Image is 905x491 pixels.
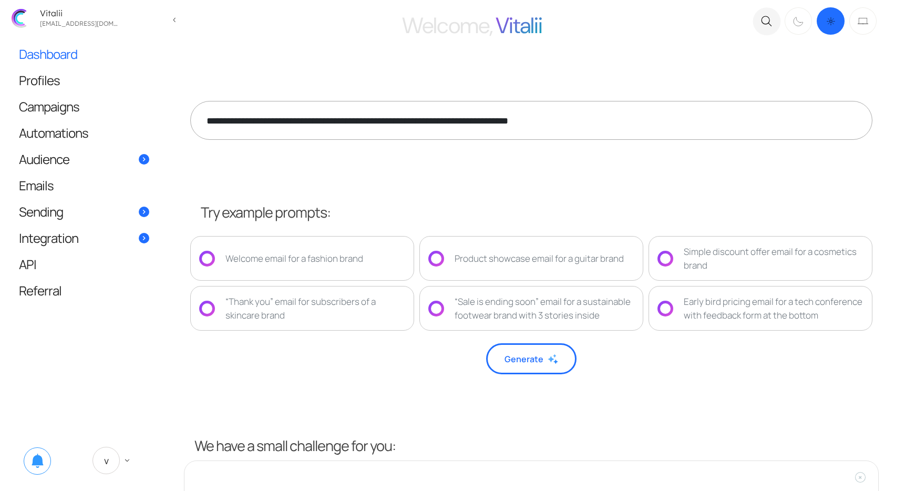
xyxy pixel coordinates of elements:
[201,202,872,223] div: Try example prompts:
[19,285,61,296] span: Referral
[37,9,121,17] div: Vitalii
[8,225,160,251] a: Integration
[8,146,160,172] a: Audience
[8,120,160,146] a: Automations
[455,295,634,322] div: “Sale is ending soon” email for a sustainable footwear brand with 3 stories inside
[8,41,160,67] a: Dashboard
[455,252,624,265] div: Product showcase email for a guitar brand
[783,5,879,37] div: Dark mode switcher
[19,259,36,270] span: API
[19,180,54,191] span: Emails
[19,127,88,138] span: Automations
[19,232,78,243] span: Integration
[8,199,160,224] a: Sending
[19,154,69,165] span: Audience
[8,94,160,119] a: Campaigns
[82,439,144,482] a: V keyboard_arrow_down
[8,251,160,277] a: API
[37,17,121,27] div: vitalijgladkij@gmail.com
[225,295,405,322] div: “Thank you” email for subscribers of a skincare brand
[194,435,396,455] h3: We have a small challenge for you:
[684,295,863,322] div: Early bird pricing email for a tech conference with feedback form at the bottom
[8,172,160,198] a: Emails
[92,447,120,474] span: V
[19,48,77,59] span: Dashboard
[5,4,164,32] a: Vitalii [EMAIL_ADDRESS][DOMAIN_NAME]
[684,245,863,272] div: Simple discount offer email for a cosmetics brand
[496,11,542,40] span: Vitalii
[8,278,160,303] a: Referral
[225,252,363,265] div: Welcome email for a fashion brand
[122,456,132,465] span: keyboard_arrow_down
[402,11,492,40] span: Welcome,
[486,343,577,374] button: Generate
[8,67,160,93] a: Profiles
[19,75,60,86] span: Profiles
[19,101,79,112] span: Campaigns
[854,472,866,484] div: +
[19,206,63,217] span: Sending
